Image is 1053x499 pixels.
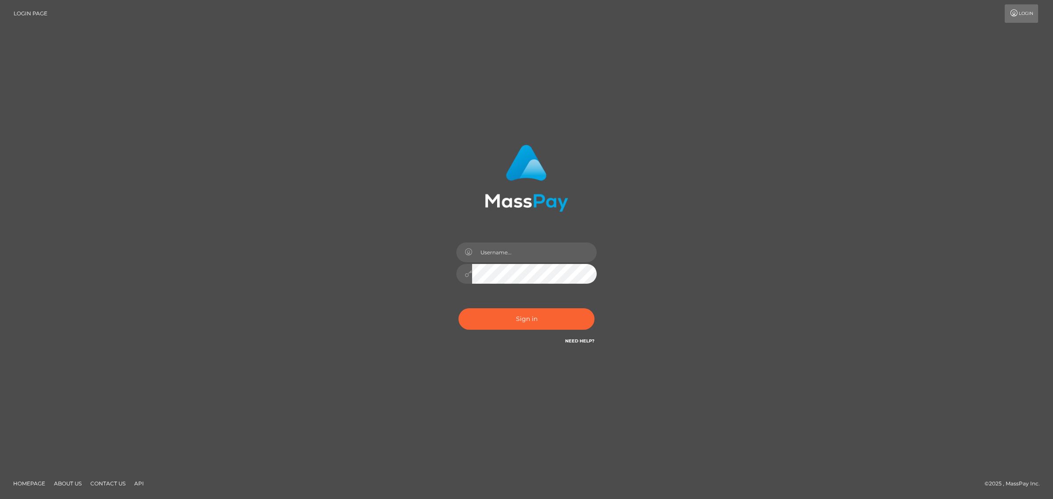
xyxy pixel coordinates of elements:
a: Login Page [14,4,47,23]
a: Need Help? [565,338,595,344]
img: MassPay Login [485,145,568,212]
input: Username... [472,242,597,262]
a: API [131,477,147,490]
div: © 2025 , MassPay Inc. [985,479,1046,488]
a: Login [1005,4,1038,23]
a: Homepage [10,477,49,490]
a: About Us [50,477,85,490]
button: Sign in [458,308,595,330]
a: Contact Us [87,477,129,490]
